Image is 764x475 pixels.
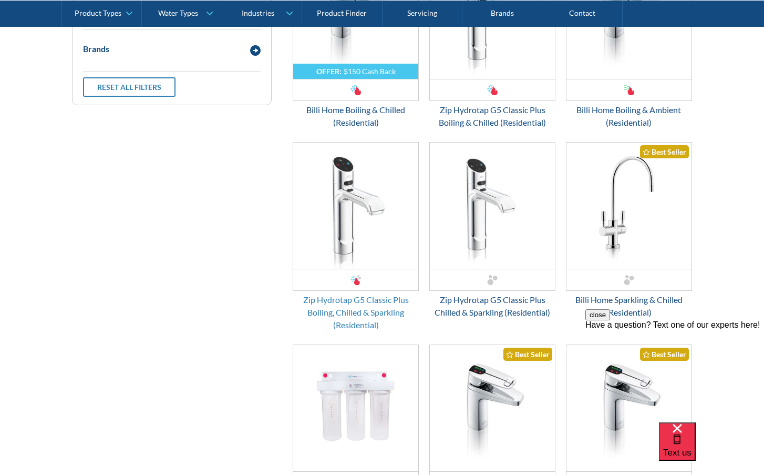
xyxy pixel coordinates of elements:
[503,348,552,361] div: Best Seller
[293,345,418,471] img: Aquakleen Triple Fluoride Water Filter System
[293,142,419,331] a: Zip Hydrotap G5 Classic Plus Boiling, Chilled & Sparkling (Residential)Zip Hydrotap G5 Classic Pl...
[566,345,691,471] img: Billi B-5000 Sparkling – Boiling, Sparkling & Chilled (Residential)
[659,422,764,475] iframe: podium webchat widget bubble
[158,8,198,17] div: Water Types
[83,77,175,97] a: Reset all filters
[429,142,555,319] a: Zip Hydrotap G5 Classic Plus Chilled & Sparkling (Residential)Zip Hydrotap G5 Classic Plus Chille...
[83,43,109,55] div: Brands
[566,294,692,319] div: Billi Home Sparkling & Chilled (Residential)
[429,104,555,129] div: Zip Hydrotap G5 Classic Plus Boiling & Chilled (Residential)
[430,345,555,471] img: Billi Home Boiling, Chilled and Sparkling Residential with XL Levered Dispenser
[293,294,419,331] div: Zip Hydrotap G5 Classic Plus Boiling, Chilled & Sparkling (Residential)
[429,294,555,319] div: Zip Hydrotap G5 Classic Plus Chilled & Sparkling (Residential)
[75,8,121,17] div: Product Types
[344,67,396,76] div: $150 Cash Back
[585,309,764,436] iframe: podium webchat widget prompt
[566,104,692,129] div: Billi Home Boiling & Ambient (Residential)
[566,142,692,319] a: Billi Home Sparkling & Chilled (Residential)Best SellerBilli Home Sparkling & Chilled (Residential)
[430,143,555,269] img: Zip Hydrotap G5 Classic Plus Chilled & Sparkling (Residential)
[316,67,342,76] div: OFFER:
[293,143,418,269] img: Zip Hydrotap G5 Classic Plus Boiling, Chilled & Sparkling (Residential)
[640,145,689,158] div: Best Seller
[566,143,691,269] img: Billi Home Sparkling & Chilled (Residential)
[242,8,274,17] div: Industries
[293,104,419,129] div: Billi Home Boiling & Chilled (Residential)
